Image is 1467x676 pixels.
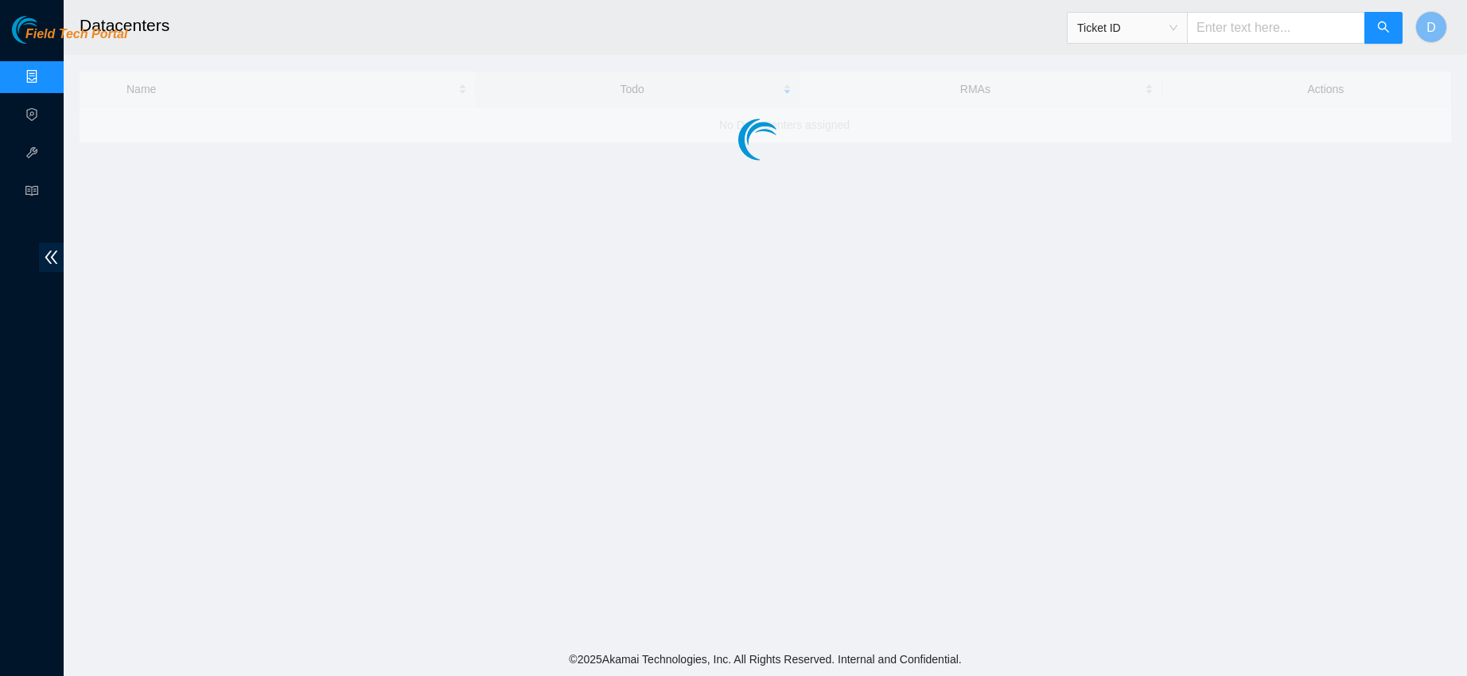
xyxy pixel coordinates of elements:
footer: © 2025 Akamai Technologies, Inc. All Rights Reserved. Internal and Confidential. [64,643,1467,676]
img: Akamai Technologies [12,16,80,44]
span: double-left [39,243,64,272]
span: read [25,177,38,209]
span: Ticket ID [1077,16,1177,40]
button: search [1364,12,1403,44]
span: Field Tech Portal [25,27,127,42]
span: D [1426,17,1436,37]
input: Enter text here... [1187,12,1365,44]
button: D [1415,11,1447,43]
span: search [1377,21,1390,36]
a: Akamai TechnologiesField Tech Portal [12,29,127,49]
